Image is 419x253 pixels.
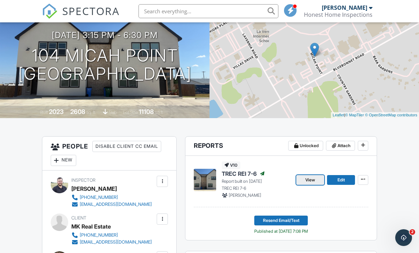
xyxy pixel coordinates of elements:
span: SPECTORA [62,3,120,18]
span: slab [109,110,116,115]
a: [PHONE_NUMBER] [71,194,152,201]
div: MK Real Estate [71,221,111,232]
div: [PHONE_NUMBER] [80,195,118,200]
div: 11108 [139,108,154,115]
a: [EMAIL_ADDRESS][DOMAIN_NAME] [71,239,152,246]
a: [EMAIL_ADDRESS][DOMAIN_NAME] [71,201,152,208]
div: Disable Client CC Email [92,141,161,152]
img: The Best Home Inspection Software - Spectora [42,3,57,19]
div: New [51,155,76,166]
div: [EMAIL_ADDRESS][DOMAIN_NAME] [80,239,152,245]
a: SPECTORA [42,9,120,24]
h3: [DATE] 3:15 pm - 6:30 pm [52,30,158,40]
div: 2608 [70,108,85,115]
span: sq. ft. [86,110,96,115]
span: Built [40,110,48,115]
span: Lot Size [123,110,138,115]
span: sq.ft. [155,110,164,115]
div: | [331,112,419,118]
div: Honest Home Inspections [304,11,372,18]
a: © OpenStreetMap contributors [365,113,417,117]
h1: 104 Micah Point [GEOGRAPHIC_DATA] [18,46,192,84]
iframe: Intercom live chat [395,229,412,246]
span: Inspector [71,178,95,183]
div: [PERSON_NAME] [71,183,117,194]
div: [PHONE_NUMBER] [80,232,118,238]
div: [PERSON_NAME] [322,4,367,11]
input: Search everything... [139,4,278,18]
div: 2023 [49,108,64,115]
a: [PHONE_NUMBER] [71,232,152,239]
a: Leaflet [333,113,344,117]
div: [EMAIL_ADDRESS][DOMAIN_NAME] [80,202,152,207]
span: Client [71,215,86,221]
span: 2 [410,229,415,235]
a: © MapTiler [345,113,364,117]
h3: People [42,137,176,171]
